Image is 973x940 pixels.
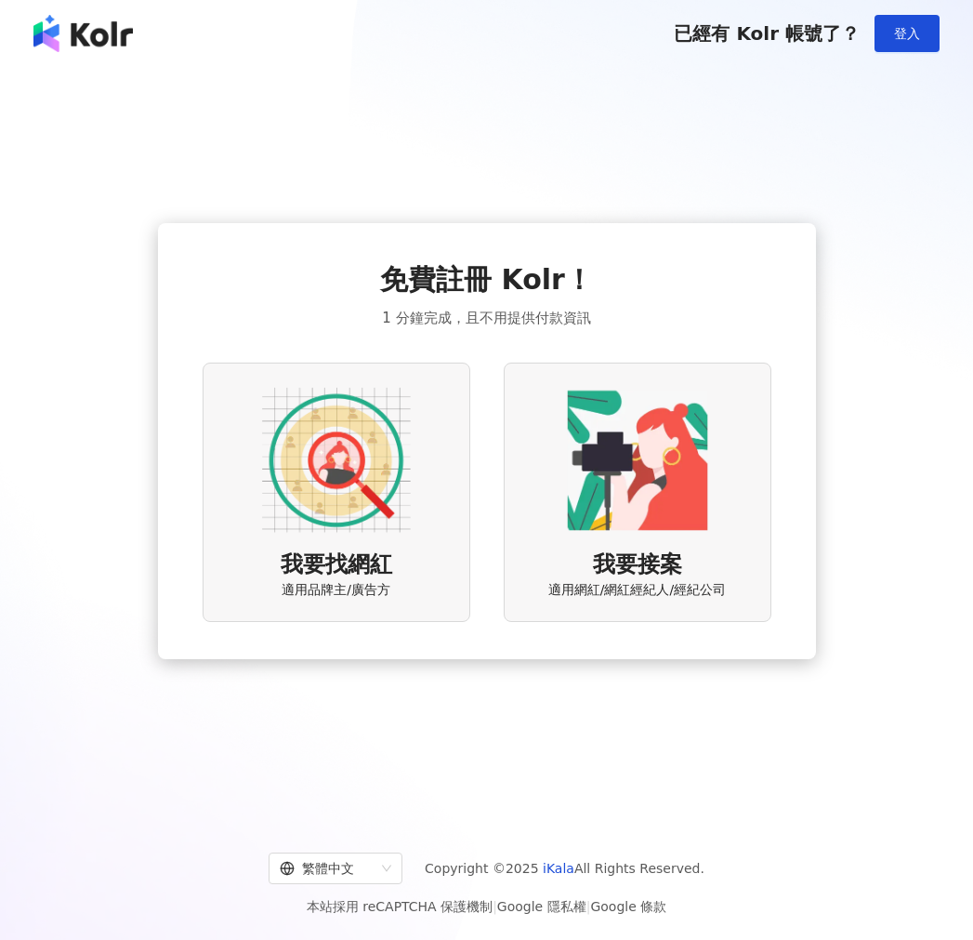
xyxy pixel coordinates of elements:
[307,895,666,918] span: 本站採用 reCAPTCHA 保護機制
[593,549,682,581] span: 我要接案
[894,26,920,41] span: 登入
[874,15,940,52] button: 登入
[497,899,586,914] a: Google 隱私權
[382,307,590,329] span: 1 分鐘完成，且不用提供付款資訊
[590,899,666,914] a: Google 條款
[674,22,860,45] span: 已經有 Kolr 帳號了？
[425,857,704,880] span: Copyright © 2025 All Rights Reserved.
[33,15,133,52] img: logo
[543,861,574,876] a: iKala
[282,581,390,600] span: 適用品牌主/廣告方
[280,854,375,883] div: 繁體中文
[563,386,712,535] img: KOL identity option
[262,386,411,535] img: AD identity option
[380,260,593,299] span: 免費註冊 Kolr！
[493,899,497,914] span: |
[281,549,392,581] span: 我要找網紅
[548,581,726,600] span: 適用網紅/網紅經紀人/經紀公司
[586,899,591,914] span: |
